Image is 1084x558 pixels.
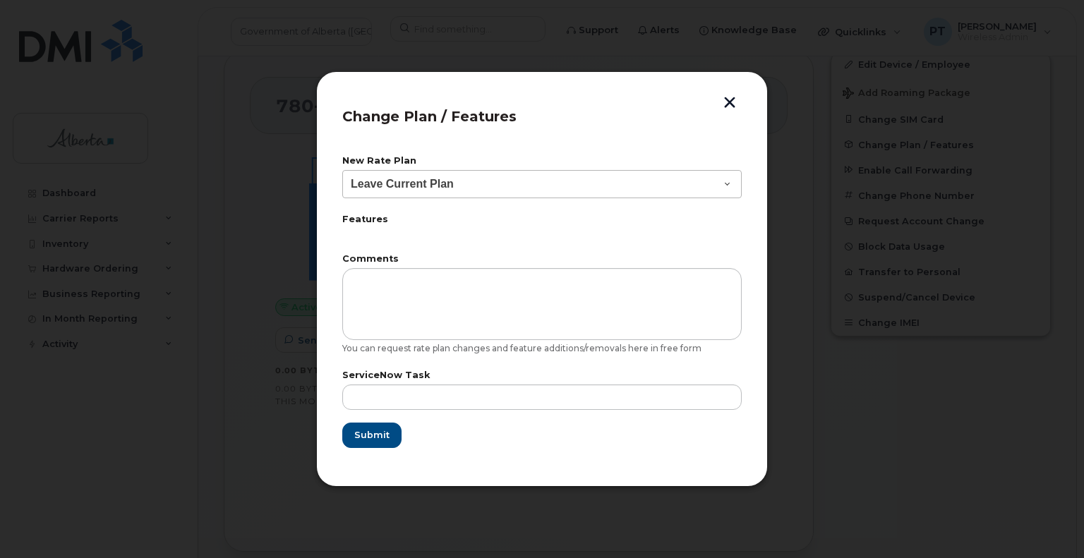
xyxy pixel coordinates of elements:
button: Submit [342,423,402,448]
label: Features [342,215,742,224]
label: New Rate Plan [342,157,742,166]
span: Submit [354,428,390,442]
label: ServiceNow Task [342,371,742,380]
span: Change Plan / Features [342,108,517,125]
div: You can request rate plan changes and feature additions/removals here in free form [342,343,742,354]
label: Comments [342,255,742,264]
